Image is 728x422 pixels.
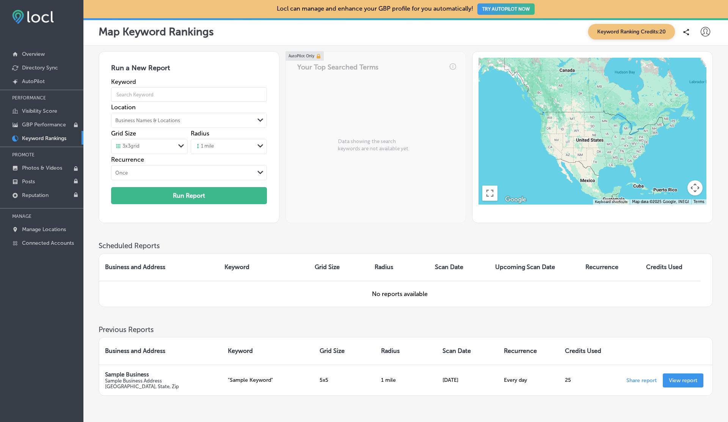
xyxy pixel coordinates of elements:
[111,130,136,137] label: Grid Size
[111,187,267,204] button: Run Report
[693,200,704,204] a: Terms (opens in new tab)
[22,240,74,246] p: Connected Accounts
[22,135,66,142] p: Keyword Rankings
[22,178,35,185] p: Posts
[22,51,45,57] p: Overview
[115,118,180,123] div: Business Names & Locations
[99,254,218,281] th: Business and Address
[105,371,216,378] p: Sample Business
[498,337,559,365] th: Recurrence
[22,165,62,171] p: Photos & Videos
[22,65,58,71] p: Directory Sync
[111,84,267,105] input: Search Keyword
[559,365,620,395] td: 25
[498,365,559,395] td: Every day
[436,337,498,365] th: Scan Date
[626,375,657,384] p: Share report
[105,378,216,389] p: Sample Business Address [GEOGRAPHIC_DATA], State, Zip
[111,64,267,78] h3: Run a New Report
[429,254,489,281] th: Scan Date
[99,241,713,250] h3: Scheduled Reports
[195,143,214,150] div: 1 mile
[99,337,222,365] th: Business and Address
[588,24,675,39] span: Keyword Ranking Credits: 20
[477,3,535,15] button: TRY AUTOPILOT NOW
[115,170,128,176] div: Once
[314,337,375,365] th: Grid Size
[22,78,45,85] p: AutoPilot
[669,377,697,384] p: View report
[22,108,57,114] p: Visibility Score
[111,156,267,163] label: Recurrence
[640,254,700,281] th: Credits Used
[503,195,528,205] img: Google
[22,121,66,128] p: GBP Performance
[559,337,620,365] th: Credits Used
[632,200,689,204] span: Map data ©2025 Google, INEGI
[314,365,375,395] td: 5x5
[111,104,267,111] label: Location
[375,365,436,395] td: 1 mile
[579,254,640,281] th: Recurrence
[595,199,628,205] button: Keyboard shortcuts
[503,195,528,205] a: Open this area in Google Maps (opens a new window)
[687,180,703,195] button: Map camera controls
[489,254,579,281] th: Upcoming Scan Date
[22,226,66,233] p: Manage Locations
[22,192,49,198] p: Reputation
[436,365,498,395] td: [DATE]
[99,281,700,307] td: No reports available
[12,10,54,24] img: fda3e92497d09a02dc62c9cd864e3231.png
[375,337,436,365] th: Radius
[369,254,429,281] th: Radius
[99,25,214,38] p: Map Keyword Rankings
[191,130,209,137] label: Radius
[99,325,713,334] h3: Previous Reports
[222,365,314,395] td: "Sample Keyword"
[482,186,497,201] button: Toggle fullscreen view
[218,254,309,281] th: Keyword
[663,373,703,387] a: View report
[111,78,267,85] label: Keyword
[309,254,369,281] th: Grid Size
[115,143,140,150] div: 3 x 3 grid
[222,337,314,365] th: Keyword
